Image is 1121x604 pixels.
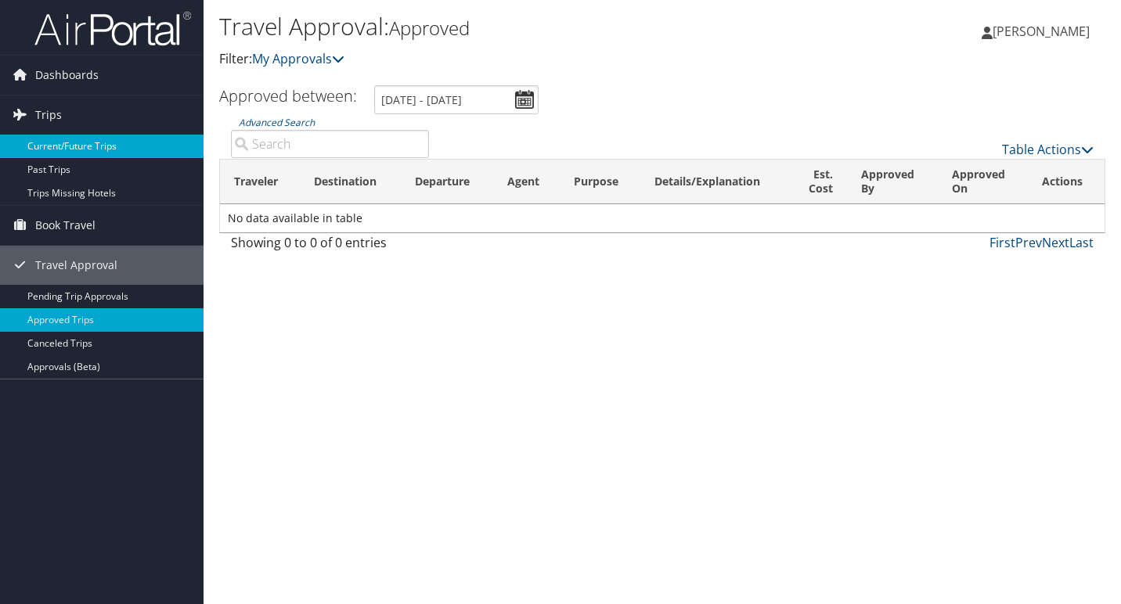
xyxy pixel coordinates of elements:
div: Showing 0 to 0 of 0 entries [231,233,429,260]
td: No data available in table [220,204,1105,232]
input: Advanced Search [231,130,429,158]
th: Destination: activate to sort column ascending [300,160,401,204]
img: airportal-logo.png [34,10,191,47]
th: Departure: activate to sort column ascending [401,160,493,204]
a: First [989,234,1015,251]
small: Approved [389,15,470,41]
h1: Travel Approval: [219,10,810,43]
h3: Approved between: [219,85,357,106]
th: Traveler: activate to sort column ascending [220,160,300,204]
th: Actions [1028,160,1105,204]
a: Next [1042,234,1069,251]
span: Dashboards [35,56,99,95]
th: Approved By: activate to sort column ascending [847,160,937,204]
input: [DATE] - [DATE] [374,85,539,114]
a: Last [1069,234,1094,251]
a: Prev [1015,234,1042,251]
span: Travel Approval [35,246,117,285]
th: Agent [493,160,560,204]
a: My Approvals [252,50,344,67]
th: Details/Explanation [640,160,789,204]
th: Approved On: activate to sort column ascending [938,160,1028,204]
span: Book Travel [35,206,96,245]
a: [PERSON_NAME] [982,8,1105,55]
a: Table Actions [1002,141,1094,158]
th: Est. Cost: activate to sort column ascending [789,160,847,204]
span: [PERSON_NAME] [993,23,1090,40]
th: Purpose [560,160,640,204]
a: Advanced Search [239,116,315,129]
p: Filter: [219,49,810,70]
span: Trips [35,95,62,135]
